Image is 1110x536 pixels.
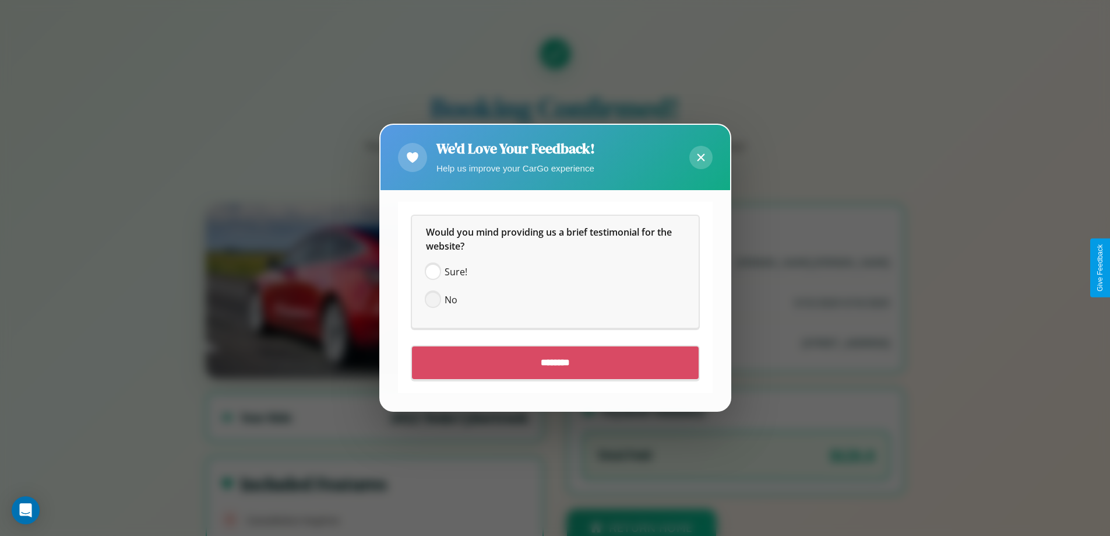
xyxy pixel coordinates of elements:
span: Would you mind providing us a brief testimonial for the website? [426,226,674,253]
p: Help us improve your CarGo experience [436,160,595,176]
div: Give Feedback [1096,244,1104,292]
h2: We'd Love Your Feedback! [436,139,595,158]
div: Open Intercom Messenger [12,496,40,524]
span: Sure! [445,265,467,279]
span: No [445,293,457,307]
